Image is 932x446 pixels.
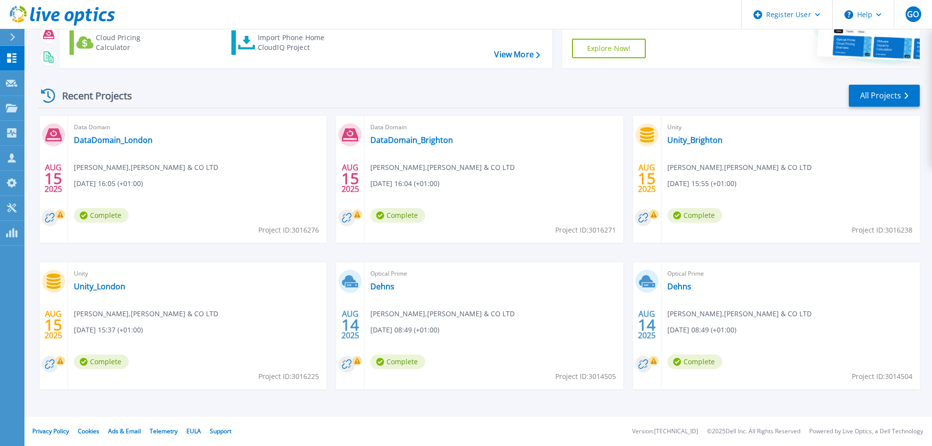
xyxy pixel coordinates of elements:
[108,427,141,435] a: Ads & Email
[667,308,812,319] span: [PERSON_NAME] , [PERSON_NAME] & CO LTD
[638,174,656,183] span: 15
[370,268,617,279] span: Optical Prime
[667,282,691,291] a: Dehns
[637,307,656,343] div: AUG 2025
[370,308,515,319] span: [PERSON_NAME] , [PERSON_NAME] & CO LTD
[341,174,359,183] span: 15
[44,307,63,343] div: AUG 2025
[69,30,179,55] a: Cloud Pricing Calculator
[370,325,439,335] span: [DATE] 08:49 (+01:00)
[44,161,63,196] div: AUG 2025
[74,308,218,319] span: [PERSON_NAME] , [PERSON_NAME] & CO LTD
[370,122,617,133] span: Data Domain
[632,428,698,435] li: Version: [TECHNICAL_ID]
[341,307,360,343] div: AUG 2025
[74,135,153,145] a: DataDomain_London
[74,325,143,335] span: [DATE] 15:37 (+01:00)
[555,371,616,382] span: Project ID: 3014505
[74,268,320,279] span: Unity
[494,50,540,59] a: View More
[667,162,812,173] span: [PERSON_NAME] , [PERSON_NAME] & CO LTD
[370,162,515,173] span: [PERSON_NAME] , [PERSON_NAME] & CO LTD
[555,225,616,235] span: Project ID: 3016271
[38,84,145,108] div: Recent Projects
[74,282,125,291] a: Unity_London
[74,178,143,189] span: [DATE] 16:05 (+01:00)
[32,427,69,435] a: Privacy Policy
[45,321,62,329] span: 15
[667,325,736,335] span: [DATE] 08:49 (+01:00)
[96,33,174,52] div: Cloud Pricing Calculator
[45,174,62,183] span: 15
[341,321,359,329] span: 14
[74,162,218,173] span: [PERSON_NAME] , [PERSON_NAME] & CO LTD
[667,354,722,369] span: Complete
[74,122,320,133] span: Data Domain
[667,178,736,189] span: [DATE] 15:55 (+01:00)
[572,39,646,58] a: Explore Now!
[74,208,129,223] span: Complete
[852,225,912,235] span: Project ID: 3016238
[210,427,231,435] a: Support
[370,282,394,291] a: Dehns
[258,225,319,235] span: Project ID: 3016276
[370,354,425,369] span: Complete
[809,428,923,435] li: Powered by Live Optics, a Dell Technology
[150,427,178,435] a: Telemetry
[667,208,722,223] span: Complete
[852,371,912,382] span: Project ID: 3014504
[907,10,919,18] span: GO
[258,33,334,52] div: Import Phone Home CloudIQ Project
[667,268,914,279] span: Optical Prime
[78,427,99,435] a: Cookies
[637,161,656,196] div: AUG 2025
[186,427,201,435] a: EULA
[258,371,319,382] span: Project ID: 3016225
[667,122,914,133] span: Unity
[667,135,723,145] a: Unity_Brighton
[74,354,129,369] span: Complete
[849,85,920,107] a: All Projects
[370,135,453,145] a: DataDomain_Brighton
[707,428,800,435] li: © 2025 Dell Inc. All Rights Reserved
[638,321,656,329] span: 14
[341,161,360,196] div: AUG 2025
[370,178,439,189] span: [DATE] 16:04 (+01:00)
[370,208,425,223] span: Complete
